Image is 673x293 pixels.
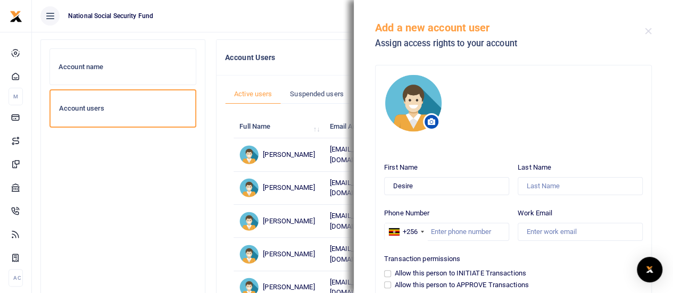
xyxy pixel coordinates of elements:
input: Enter phone number [384,223,509,241]
div: Open Intercom Messenger [637,257,662,282]
a: Account users [49,89,196,128]
td: [PERSON_NAME] [234,138,323,171]
td: [EMAIL_ADDRESS][DOMAIN_NAME] [323,205,421,238]
input: First Name [384,177,509,195]
label: Allow this person to INITIATE Transactions [395,268,526,279]
td: [EMAIL_ADDRESS][DOMAIN_NAME] [323,138,421,171]
li: M [9,88,23,105]
h6: Account name [59,63,187,71]
td: [EMAIL_ADDRESS][DOMAIN_NAME] [323,172,421,205]
label: Transaction permissions [384,254,460,264]
button: Close [645,28,652,35]
label: Last Name [518,162,551,173]
a: Active users [225,84,281,104]
h4: Account Users [225,52,575,63]
span: National Social Security Fund [64,11,157,21]
a: Account name [49,48,196,86]
li: Ac [9,269,23,287]
img: logo-small [10,10,22,23]
a: logo-small logo-large logo-large [10,12,22,20]
label: Allow this person to APPROVE Transactions [395,280,529,290]
td: [PERSON_NAME] [234,238,323,271]
h5: Add a new account user [375,21,645,34]
label: Work Email [518,208,552,219]
label: Phone Number [384,208,429,219]
input: Enter work email [518,223,643,241]
td: [EMAIL_ADDRESS][DOMAIN_NAME] [323,238,421,271]
td: [PERSON_NAME] [234,205,323,238]
h6: Account users [59,104,187,113]
td: [PERSON_NAME] [234,172,323,205]
a: Suspended users [281,84,353,104]
a: Invited users [353,84,410,104]
input: Last Name [518,177,643,195]
div: Uganda: +256 [385,223,427,240]
div: +256 [403,227,418,237]
label: First Name [384,162,418,173]
th: Full Name: activate to sort column ascending [234,115,323,138]
th: Email Address: activate to sort column ascending [323,115,421,138]
h5: Assign access rights to your account [375,38,645,49]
